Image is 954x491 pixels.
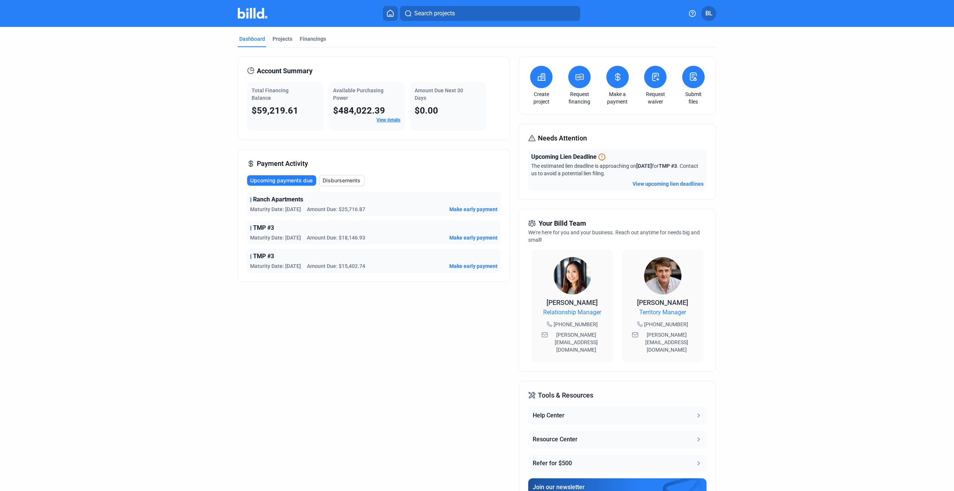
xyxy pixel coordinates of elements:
button: View upcoming lien deadlines [633,180,704,188]
a: Request waiver [642,90,668,105]
button: Refer for $500 [528,454,706,472]
span: Upcoming payments due [250,177,313,184]
img: Billd Company Logo [238,8,267,19]
span: Needs Attention [538,133,587,143]
a: Create project [528,90,554,105]
img: Territory Manager [644,257,681,294]
div: Financings [300,35,326,43]
button: Make early payment [449,206,498,213]
span: [PERSON_NAME][EMAIL_ADDRESS][DOMAIN_NAME] [640,331,694,353]
span: TMP #3 [253,223,274,232]
button: Help Center [528,407,706,424]
span: Amount Due: $25,716.87 [307,206,365,213]
span: We're here for you and your business. Reach out anytime for needs big and small! [528,229,700,243]
span: The estimated lien deadline is approaching on for . Contact us to avoid a potential lien filing. [531,163,698,176]
span: $59,219.61 [252,105,298,116]
button: Disbursements [319,175,364,186]
a: Make a payment [604,90,631,105]
span: Amount Due: $15,402.74 [307,262,365,270]
span: [PERSON_NAME] [637,299,688,306]
div: Dashboard [239,35,265,43]
div: Projects [273,35,292,43]
span: Ranch Apartments [253,195,303,204]
span: [PERSON_NAME] [547,299,598,306]
span: TMP #3 [253,252,274,261]
span: Account Summary [257,66,313,76]
button: BL [701,6,716,21]
img: Relationship Manager [554,257,591,294]
span: Maturity Date: [DATE] [250,262,301,270]
span: Available Purchasing Power [333,87,384,101]
span: Search projects [414,9,455,18]
span: [DATE] [636,163,652,169]
div: Refer for $500 [533,459,572,468]
span: Amount Due Next 30 Days [415,87,463,101]
span: Upcoming Lien Deadline [531,152,597,161]
span: [PHONE_NUMBER] [644,321,688,328]
span: Payment Activity [257,158,308,169]
span: Territory Manager [639,308,686,317]
a: Request financing [566,90,593,105]
span: BL [705,9,713,18]
span: TMP #3 [659,163,677,169]
span: [PERSON_NAME][EMAIL_ADDRESS][DOMAIN_NAME] [550,331,603,353]
button: Make early payment [449,262,498,270]
a: View details [376,117,400,123]
span: Maturity Date: [DATE] [250,206,301,213]
button: Resource Center [528,430,706,448]
span: Relationship Manager [543,308,601,317]
span: Tools & Resources [538,390,593,401]
button: Upcoming payments due [247,175,316,186]
span: Maturity Date: [DATE] [250,234,301,241]
button: Make early payment [449,234,498,241]
span: Disbursements [323,177,360,184]
div: Resource Center [533,435,578,444]
span: [PHONE_NUMBER] [554,321,598,328]
span: $484,022.39 [333,105,385,116]
span: Total Financing Balance [252,87,289,101]
span: Your Billd Team [539,218,586,229]
button: Search projects [400,6,580,21]
span: Amount Due: $18,146.93 [307,234,365,241]
a: Submit files [680,90,707,105]
span: $0.00 [415,105,438,116]
div: Help Center [533,411,564,420]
